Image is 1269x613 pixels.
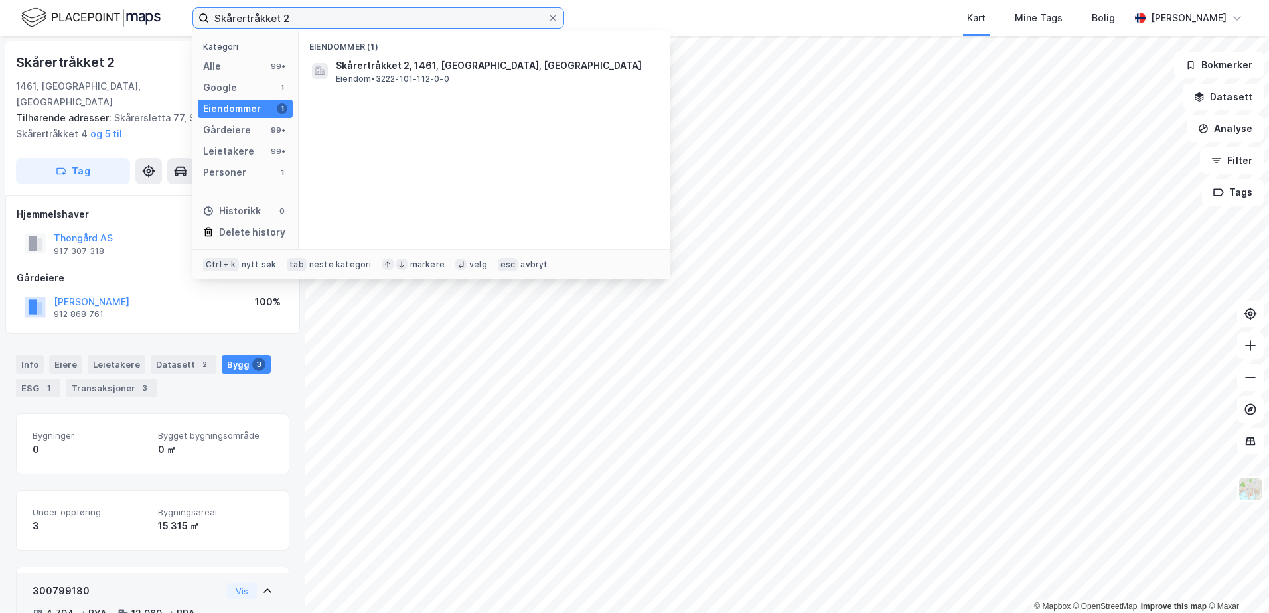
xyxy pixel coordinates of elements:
div: 100% [255,294,281,310]
div: 1 [277,167,287,178]
a: OpenStreetMap [1073,602,1138,611]
div: Info [16,355,44,374]
div: Google [203,80,237,96]
button: Tag [16,158,130,184]
div: Eiendommer (1) [299,31,670,55]
div: 3 [252,358,265,371]
div: Skårertråkket 2 [16,52,117,73]
div: Alle [203,58,221,74]
div: tab [287,258,307,271]
div: Bolig [1092,10,1115,26]
span: Eiendom • 3222-101-112-0-0 [336,74,449,84]
div: ESG [16,379,60,397]
div: Eiendommer [203,101,261,117]
div: markere [410,259,445,270]
div: 0 [277,206,287,216]
button: Tags [1202,179,1264,206]
div: 1461, [GEOGRAPHIC_DATA], [GEOGRAPHIC_DATA] [16,78,212,110]
div: Skårersletta 77, Skårersletta 65, Skårertråkket 4 [16,110,279,142]
div: Mine Tags [1015,10,1063,26]
div: 3 [138,381,151,395]
span: Bygninger [33,430,147,441]
div: Gårdeiere [203,122,251,138]
div: 912 868 761 [54,309,104,320]
div: Transaksjoner [66,379,157,397]
div: 15 315 ㎡ [158,518,273,534]
div: Personer [203,165,246,180]
div: 0 ㎡ [158,442,273,458]
div: Bygg [222,355,271,374]
button: Datasett [1183,84,1264,110]
div: 0 [33,442,147,458]
div: nytt søk [242,259,277,270]
div: 3 [33,518,147,534]
div: 2 [198,358,211,371]
span: Under oppføring [33,507,147,518]
div: Gårdeiere [17,270,289,286]
img: Z [1238,476,1263,502]
div: avbryt [520,259,548,270]
div: Eiere [49,355,82,374]
iframe: Chat Widget [1203,549,1269,613]
input: Søk på adresse, matrikkel, gårdeiere, leietakere eller personer [209,8,548,28]
span: Bygget bygningsområde [158,430,273,441]
div: [PERSON_NAME] [1151,10,1227,26]
div: Delete history [219,224,285,240]
div: Hjemmelshaver [17,206,289,222]
div: 1 [277,82,287,93]
div: 99+ [269,61,287,72]
img: logo.f888ab2527a4732fd821a326f86c7f29.svg [21,6,161,29]
a: Mapbox [1034,602,1071,611]
a: Improve this map [1141,602,1207,611]
div: 99+ [269,125,287,135]
button: Filter [1200,147,1264,174]
div: Ctrl + k [203,258,239,271]
div: 99+ [269,146,287,157]
div: neste kategori [309,259,372,270]
div: Kontrollprogram for chat [1203,549,1269,613]
div: esc [498,258,518,271]
button: Vis [227,583,257,599]
span: Tilhørende adresser: [16,112,114,123]
div: 917 307 318 [54,246,104,257]
button: Bokmerker [1174,52,1264,78]
div: velg [469,259,487,270]
div: Historikk [203,203,261,219]
div: Kategori [203,42,293,52]
div: Leietakere [203,143,254,159]
div: 300799180 [33,583,222,599]
div: 1 [277,103,287,114]
div: Datasett [151,355,216,374]
div: 1 [42,381,55,395]
button: Analyse [1187,115,1264,142]
span: Bygningsareal [158,507,273,518]
div: Kart [967,10,986,26]
div: Leietakere [88,355,145,374]
span: Skårertråkket 2, 1461, [GEOGRAPHIC_DATA], [GEOGRAPHIC_DATA] [336,58,654,74]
